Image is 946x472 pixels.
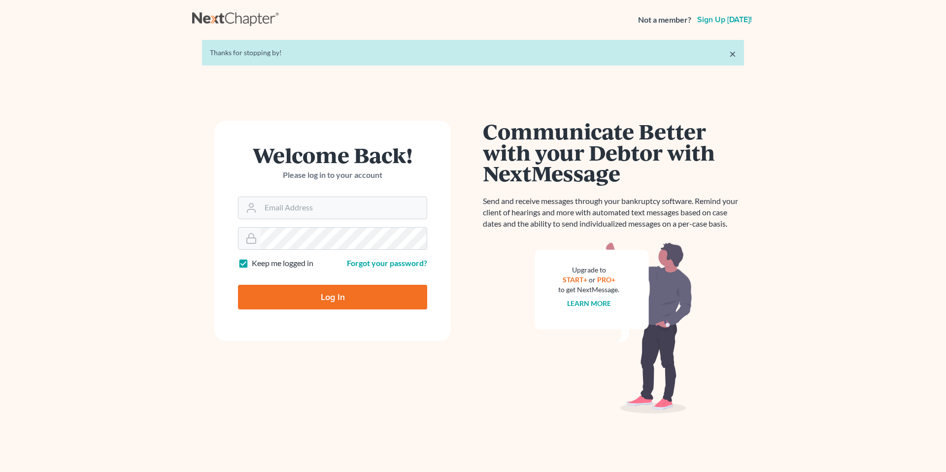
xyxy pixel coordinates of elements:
[347,258,427,268] a: Forgot your password?
[535,241,692,414] img: nextmessage_bg-59042aed3d76b12b5cd301f8e5b87938c9018125f34e5fa2b7a6b67550977c72.svg
[695,16,754,24] a: Sign up [DATE]!
[238,169,427,181] p: Please log in to your account
[483,196,744,230] p: Send and receive messages through your bankruptcy software. Remind your client of hearings and mo...
[558,285,619,295] div: to get NextMessage.
[638,14,691,26] strong: Not a member?
[563,275,587,284] a: START+
[597,275,615,284] a: PRO+
[252,258,313,269] label: Keep me logged in
[261,197,427,219] input: Email Address
[729,48,736,60] a: ×
[238,144,427,166] h1: Welcome Back!
[567,299,611,307] a: Learn more
[558,265,619,275] div: Upgrade to
[483,121,744,184] h1: Communicate Better with your Debtor with NextMessage
[210,48,736,58] div: Thanks for stopping by!
[238,285,427,309] input: Log In
[589,275,596,284] span: or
